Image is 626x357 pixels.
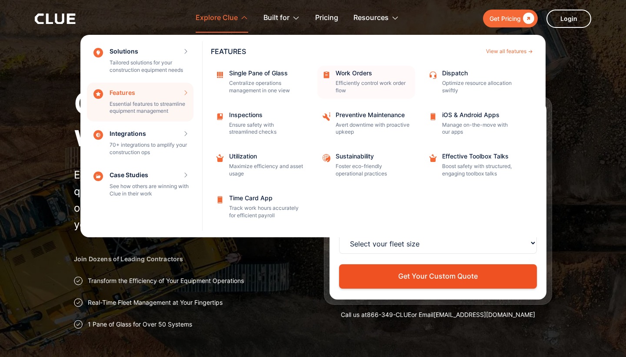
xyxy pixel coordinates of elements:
[336,80,410,94] p: Efficiently control work order flow
[489,13,521,24] div: Get Pricing
[442,153,516,159] div: Effective Toolbox Talks
[324,310,552,319] div: Call us at or Email
[215,112,225,121] img: save icon
[215,195,225,205] img: Time Card App
[211,66,309,99] a: Single Pane of GlassCentralize operations management in one view
[229,195,303,201] div: Time Card App
[74,320,83,329] img: Approval checkmark icon
[315,4,338,32] a: Pricing
[74,255,302,263] h2: Join Dozens of Leading Contractors
[317,66,415,99] a: Work OrdersEfficiently control work order flow
[428,70,438,80] img: Customer support icon
[35,33,591,237] nav: Explore Clue
[88,298,223,307] p: Real-Time Fleet Management at Your Fingertips
[322,153,331,163] img: Sustainability icon
[211,48,482,55] div: Features
[74,298,83,307] img: Approval checkmark icon
[322,70,331,80] img: Task management icon
[211,191,309,224] a: Time Card AppTrack work hours accurately for efficient payroll
[317,108,415,141] a: Preventive MaintenanceAvert downtime with proactive upkeep
[215,70,225,80] img: Grid management icon
[433,311,535,318] a: [EMAIL_ADDRESS][DOMAIN_NAME]
[546,10,591,28] a: Login
[367,311,411,318] a: 866-349-CLUE
[215,153,225,163] img: repair box icon
[196,4,248,32] div: Explore Clue
[442,80,516,94] p: Optimize resource allocation swiftly
[442,70,516,76] div: Dispatch
[336,153,410,159] div: Sustainability
[486,49,533,54] a: View all features
[442,112,516,118] div: iOS & Android Apps
[442,121,516,136] p: Manage on-the-move with our apps
[229,80,303,94] p: Centralize operations management in one view
[483,10,538,27] a: Get Pricing
[229,112,303,118] div: Inspections
[428,112,438,121] img: icon image
[486,49,526,54] div: View all features
[424,149,522,182] a: Effective Toolbox TalksBoost safety with structured, engaging toolbox talks
[353,4,389,32] div: Resources
[263,4,290,32] div: Built for
[211,149,309,182] a: UtilizationMaximize efficiency and asset usage
[339,264,537,288] button: Get Your Custom Quote
[336,163,410,178] p: Foster eco-friendly operational practices
[88,320,192,329] p: 1 Pane of Glass for Over 50 Systems
[336,70,410,76] div: Work Orders
[317,149,415,182] a: SustainabilityFoster eco-friendly operational practices
[229,70,303,76] div: Single Pane of Glass
[353,4,399,32] div: Resources
[442,163,516,178] p: Boost safety with structured, engaging toolbox talks
[263,4,300,32] div: Built for
[211,108,309,141] a: InspectionsEnsure safety with streamlined checks
[88,276,244,285] p: Transform the Efficiency of Your Equipment Operations
[424,66,522,99] a: DispatchOptimize resource allocation swiftly
[196,4,238,32] div: Explore Clue
[428,153,438,163] img: Effective Toolbox Talks
[336,121,410,136] p: Avert downtime with proactive upkeep
[74,276,83,285] img: Approval checkmark icon
[229,163,303,178] p: Maximize efficiency and asset usage
[322,112,331,121] img: Tool and information icon
[229,153,303,159] div: Utilization
[229,121,303,136] p: Ensure safety with streamlined checks
[336,112,410,118] div: Preventive Maintenance
[424,108,522,141] a: iOS & Android AppsManage on-the-move with our apps
[229,205,303,219] p: Track work hours accurately for efficient payroll
[521,13,534,24] div: 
